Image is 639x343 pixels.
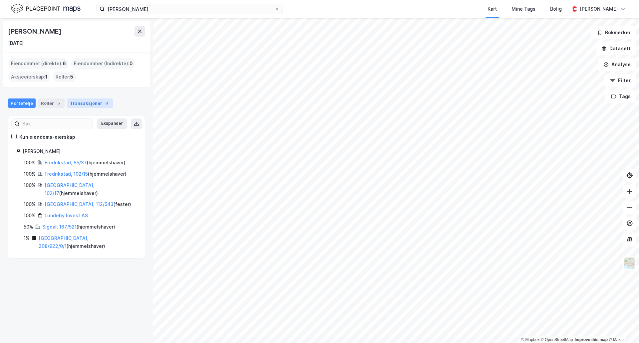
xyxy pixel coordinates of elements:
[39,235,89,249] a: [GEOGRAPHIC_DATA], 208/922/0/1
[42,224,77,230] a: Sigdal, 167/521
[45,200,131,208] div: ( fester )
[45,73,48,81] span: 1
[8,98,36,108] div: Portefølje
[70,73,73,81] span: 5
[575,337,608,342] a: Improve this map
[42,223,115,231] div: ( hjemmelshaver )
[105,4,275,14] input: Søk på adresse, matrikkel, gårdeiere, leietakere eller personer
[8,26,63,37] div: [PERSON_NAME]
[598,58,636,71] button: Analyse
[521,337,539,342] a: Mapbox
[11,3,81,15] img: logo.f888ab2527a4732fd821a326f86c7f29.svg
[606,311,639,343] div: Kontrollprogram for chat
[97,118,127,129] button: Ekspander
[55,100,62,106] div: 5
[580,5,618,13] div: [PERSON_NAME]
[550,5,562,13] div: Bolig
[45,201,113,207] a: [GEOGRAPHIC_DATA], 112/543
[23,147,137,155] div: [PERSON_NAME]
[19,133,75,141] div: Kun eiendoms-eierskap
[39,234,137,250] div: ( hjemmelshaver )
[45,171,88,177] a: Fredrikstad, 102/15
[20,119,93,129] input: Søk
[67,98,113,108] div: Transaksjoner
[53,72,76,82] div: Roller :
[129,60,133,68] span: 0
[605,90,636,103] button: Tags
[591,26,636,39] button: Bokmerker
[24,223,33,231] div: 50%
[45,181,137,197] div: ( hjemmelshaver )
[8,72,50,82] div: Aksjeeierskap :
[45,159,125,167] div: ( hjemmelshaver )
[45,213,88,218] a: Lundeby Invest AS
[8,39,24,47] div: [DATE]
[24,159,36,167] div: 100%
[38,98,65,108] div: Roller
[623,257,636,269] img: Z
[604,74,636,87] button: Filter
[45,182,95,196] a: [GEOGRAPHIC_DATA], 102/17
[541,337,573,342] a: OpenStreetMap
[512,5,535,13] div: Mine Tags
[24,170,36,178] div: 100%
[104,100,110,106] div: 6
[24,181,36,189] div: 100%
[24,212,36,220] div: 100%
[63,60,66,68] span: 6
[24,200,36,208] div: 100%
[45,170,126,178] div: ( hjemmelshaver )
[8,58,69,69] div: Eiendommer (direkte) :
[606,311,639,343] iframe: Chat Widget
[596,42,636,55] button: Datasett
[488,5,497,13] div: Kart
[45,160,87,165] a: Fredrikstad, 85/37
[71,58,135,69] div: Eiendommer (Indirekte) :
[24,234,30,242] div: 1%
